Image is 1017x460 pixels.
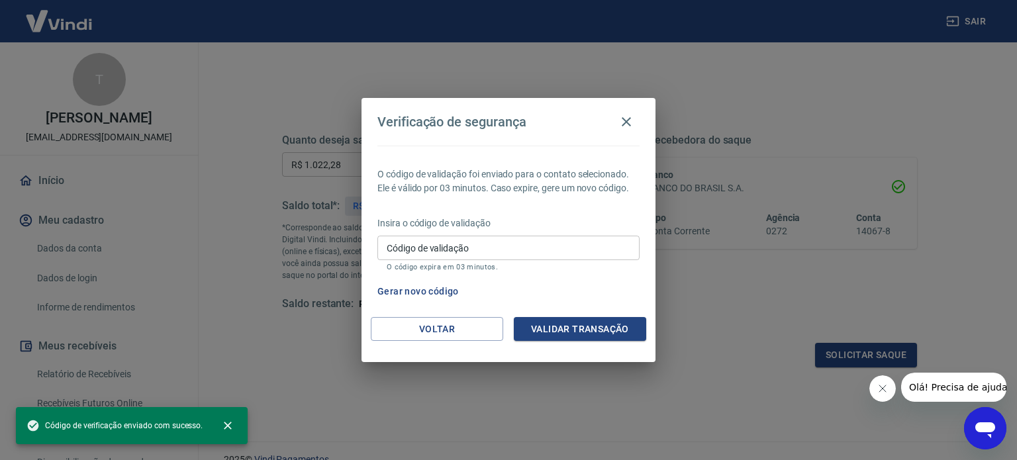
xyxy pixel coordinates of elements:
span: Código de verificação enviado com sucesso. [26,419,203,432]
iframe: Botão para abrir a janela de mensagens [964,407,1006,449]
button: Voltar [371,317,503,342]
h4: Verificação de segurança [377,114,526,130]
p: Insira o código de validação [377,216,640,230]
span: Olá! Precisa de ajuda? [8,9,111,20]
p: O código expira em 03 minutos. [387,263,630,271]
button: Gerar novo código [372,279,464,304]
p: O código de validação foi enviado para o contato selecionado. Ele é válido por 03 minutos. Caso e... [377,167,640,195]
iframe: Mensagem da empresa [901,373,1006,402]
button: close [213,411,242,440]
iframe: Fechar mensagem [869,375,896,402]
button: Validar transação [514,317,646,342]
